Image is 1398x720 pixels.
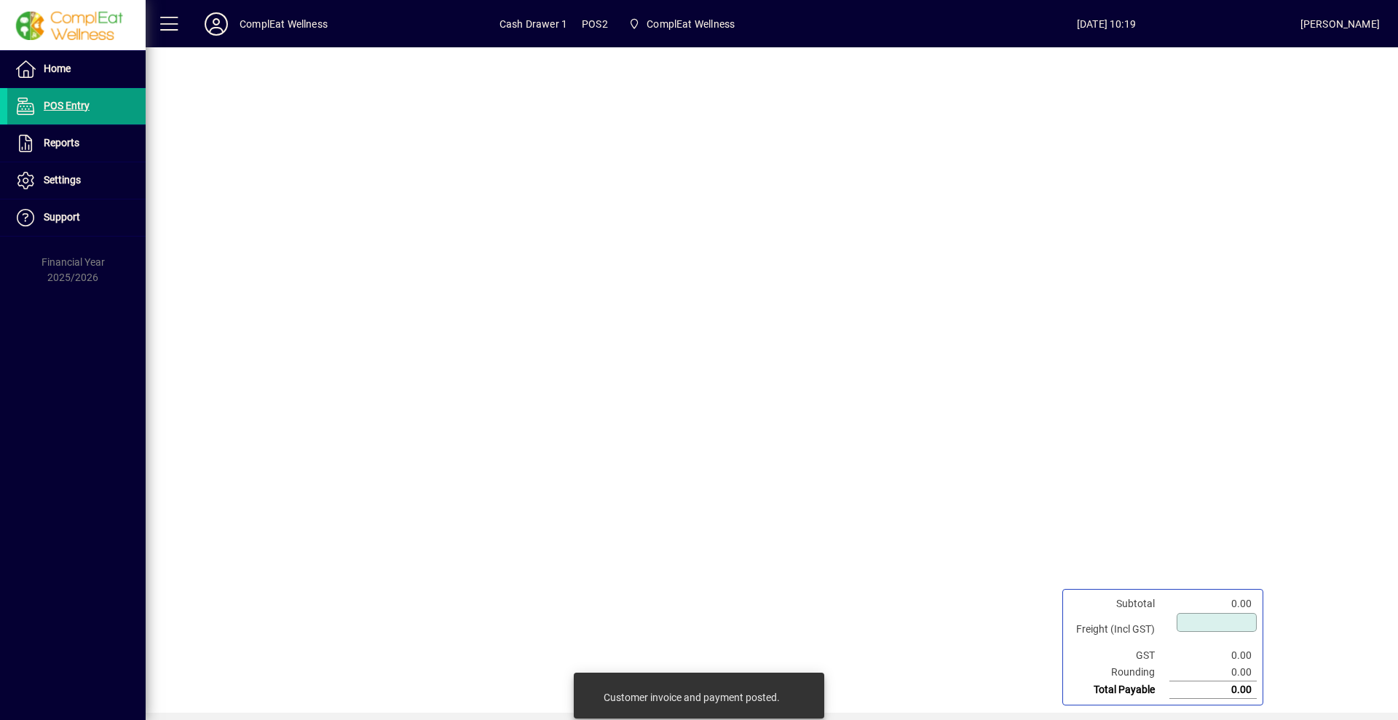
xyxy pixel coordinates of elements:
[1169,596,1257,612] td: 0.00
[623,11,741,37] span: ComplEat Wellness
[7,199,146,236] a: Support
[1169,664,1257,681] td: 0.00
[1169,681,1257,699] td: 0.00
[582,12,608,36] span: POS2
[7,51,146,87] a: Home
[1169,647,1257,664] td: 0.00
[647,12,735,36] span: ComplEat Wellness
[193,11,240,37] button: Profile
[44,137,79,149] span: Reports
[912,12,1300,36] span: [DATE] 10:19
[1300,12,1380,36] div: [PERSON_NAME]
[1069,681,1169,699] td: Total Payable
[1069,612,1169,647] td: Freight (Incl GST)
[44,63,71,74] span: Home
[44,100,90,111] span: POS Entry
[44,211,80,223] span: Support
[1069,647,1169,664] td: GST
[240,12,328,36] div: ComplEat Wellness
[7,125,146,162] a: Reports
[604,690,780,705] div: Customer invoice and payment posted.
[499,12,567,36] span: Cash Drawer 1
[7,162,146,199] a: Settings
[44,174,81,186] span: Settings
[1069,596,1169,612] td: Subtotal
[1069,664,1169,681] td: Rounding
